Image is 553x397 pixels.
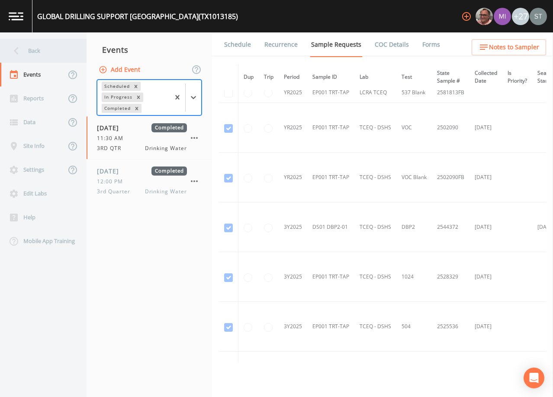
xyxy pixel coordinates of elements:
[131,82,141,91] div: Remove Scheduled
[87,160,212,203] a: [DATE]Completed12:00 PM3rd QuarterDrinking Water
[259,64,279,90] th: Trip
[476,8,493,25] img: e2d790fa78825a4bb76dcb6ab311d44c
[37,11,238,22] div: GLOBAL DRILLING SUPPORT [GEOGRAPHIC_DATA] (TX1013185)
[432,302,469,352] td: 2525536
[97,62,144,78] button: Add Event
[396,202,432,252] td: DBP2
[307,64,354,90] th: Sample ID
[97,166,125,176] span: [DATE]
[87,39,212,61] div: Events
[475,8,493,25] div: Mike Franklin
[432,103,469,153] td: 2502090
[279,103,307,153] td: YR2025
[97,188,135,195] span: 3rd Quarter
[238,64,259,90] th: Dup
[307,302,354,352] td: EP001 TRT-TAP
[134,93,143,102] div: Remove In Progress
[396,302,432,352] td: 504
[151,123,187,132] span: Completed
[489,42,539,53] span: Notes to Sampler
[279,252,307,302] td: 3Y2025
[493,8,511,25] div: Miriaha Caddie
[307,202,354,252] td: DS01 DBP2-01
[421,32,441,57] a: Forms
[145,144,187,152] span: Drinking Water
[307,153,354,202] td: EP001 TRT-TAP
[102,104,132,113] div: Completed
[307,103,354,153] td: EP001 TRT-TAP
[432,202,469,252] td: 2544372
[396,153,432,202] td: VOC Blank
[132,104,141,113] div: Remove Completed
[87,116,212,160] a: [DATE]Completed11:30 AM3RD QTRDrinking Water
[354,64,396,90] th: Lab
[432,252,469,302] td: 2528329
[469,153,502,202] td: [DATE]
[432,82,469,103] td: 2581813FB
[396,82,432,103] td: 537 Blank
[279,153,307,202] td: YR2025
[354,82,396,103] td: LCRA TCEQ
[279,202,307,252] td: 3Y2025
[469,64,502,90] th: Collected Date
[263,32,299,57] a: Recurrence
[373,32,410,57] a: COC Details
[354,103,396,153] td: TCEQ - DSHS
[432,64,469,90] th: State Sample #
[102,93,134,102] div: In Progress
[494,8,511,25] img: a1ea4ff7c53760f38bef77ef7c6649bf
[396,252,432,302] td: 1024
[354,202,396,252] td: TCEQ - DSHS
[396,103,432,153] td: VOC
[97,134,129,142] span: 11:30 AM
[307,82,354,103] td: EP001 TRT-TAP
[469,252,502,302] td: [DATE]
[502,64,532,90] th: Is Priority?
[307,252,354,302] td: EP001 TRT-TAP
[9,12,23,20] img: logo
[469,103,502,153] td: [DATE]
[354,153,396,202] td: TCEQ - DSHS
[524,368,544,388] div: Open Intercom Messenger
[512,8,529,25] div: +27
[223,32,252,57] a: Schedule
[354,252,396,302] td: TCEQ - DSHS
[102,82,131,91] div: Scheduled
[151,166,187,176] span: Completed
[97,144,126,152] span: 3RD QTR
[432,153,469,202] td: 2502090FB
[469,202,502,252] td: [DATE]
[97,123,125,132] span: [DATE]
[97,178,128,186] span: 12:00 PM
[279,302,307,352] td: 3Y2025
[279,64,307,90] th: Period
[310,32,363,57] a: Sample Requests
[469,302,502,352] td: [DATE]
[145,188,187,195] span: Drinking Water
[354,302,396,352] td: TCEQ - DSHS
[396,64,432,90] th: Test
[530,8,547,25] img: cb9926319991c592eb2b4c75d39c237f
[279,82,307,103] td: YR2025
[472,39,546,55] button: Notes to Sampler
